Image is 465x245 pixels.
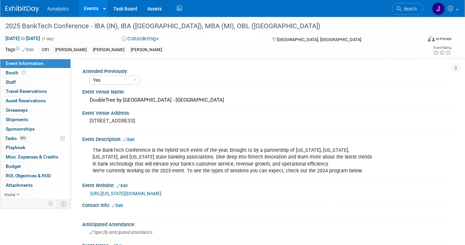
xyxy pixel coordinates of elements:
[0,143,70,152] a: Playbook
[428,36,435,41] img: Format-Inperson.png
[0,190,70,199] a: more
[129,46,164,54] div: [PERSON_NAME]
[0,87,70,96] a: Travel Reservations
[6,70,27,75] span: Booth
[23,47,34,52] a: Edit
[87,95,446,105] div: DoubleTree by [GEOGRAPHIC_DATA] - [GEOGRAPHIC_DATA]
[6,79,16,85] span: Staff
[82,200,452,209] div: Contact Info:
[19,136,28,141] span: 50%
[20,36,26,41] span: to
[88,144,380,177] div: The BankTech Conference is the hybrid tech event of the year, brought to by a partnership of [US_...
[6,164,21,169] span: Budget
[47,6,69,11] span: Aunalytics
[91,46,126,54] div: [PERSON_NAME]
[6,182,33,188] span: Attachments
[6,145,25,150] span: Playbook
[432,2,445,15] img: Julie Grisanti-Cieslak
[41,37,54,41] span: (1 day)
[0,78,70,87] a: Staff
[6,154,58,160] span: Misc. Expenses & Credits
[82,219,452,228] div: Anticipated Attendance:
[82,134,452,143] div: Event Description:
[53,46,89,54] div: [PERSON_NAME]
[90,230,153,235] span: Specify anticipated attendance
[6,61,43,66] span: Event Information
[82,108,452,116] div: Event Venue Address:
[0,115,70,124] a: Shipments
[5,6,39,12] img: ExhibitDay
[5,35,40,41] span: [DATE] [DATE]
[0,68,70,77] a: Booth
[20,70,27,75] span: Booth not reserved yet
[0,171,70,180] a: ROI, Objectives & ROO
[6,98,46,103] span: Asset Reservations
[392,3,423,15] a: Search
[436,36,452,41] div: In-Person
[3,20,413,32] div: 2025 BankTech Conference - IBA (IN), IBA ([GEOGRAPHIC_DATA]), MBA (MI), OBL ([GEOGRAPHIC_DATA])
[0,59,70,68] a: Event Information
[83,66,448,75] div: Attended Previously:
[123,137,134,142] a: Edit
[40,46,51,54] div: CIFI
[112,203,123,208] a: Edit
[82,87,452,95] div: Event Venue Name:
[4,192,15,197] span: more
[277,37,361,42] span: [GEOGRAPHIC_DATA], [GEOGRAPHIC_DATA]
[6,89,47,94] span: Travel Reservations
[57,199,71,208] td: Toggle Event Tabs
[0,181,70,190] a: Attachments
[433,46,451,49] div: Event Rating
[0,125,70,134] a: Sponsorships
[0,134,70,143] a: Tasks50%
[90,118,229,124] pre: [STREET_ADDRESS]
[6,173,51,178] span: ROI, Objectives & ROO
[119,35,161,42] button: Considering
[82,180,452,189] div: Event Website:
[385,35,452,45] div: Event Format
[6,126,35,132] span: Sponsorships
[6,107,28,113] span: Giveaways
[117,183,128,188] a: Edit
[0,152,70,162] a: Misc. Expenses & Credits
[5,136,28,141] span: Tasks
[0,162,70,171] a: Budget
[6,117,28,122] span: Shipments
[401,6,417,11] span: Search
[0,96,70,105] a: Asset Reservations
[0,106,70,115] a: Giveaways
[45,199,57,208] td: Personalize Event Tab Strip
[90,191,161,196] a: [URL][US_STATE][DOMAIN_NAME]
[5,46,34,54] td: Tags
